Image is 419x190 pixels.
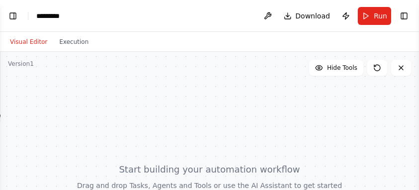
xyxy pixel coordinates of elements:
span: Download [296,11,330,21]
button: Show left sidebar [6,9,20,23]
button: Download [280,7,334,25]
button: Execution [53,36,95,48]
span: Run [374,11,387,21]
button: Visual Editor [4,36,53,48]
span: Hide Tools [327,64,357,72]
div: Version 1 [8,60,34,68]
nav: breadcrumb [36,11,69,21]
button: Hide Tools [309,60,363,76]
button: Show right sidebar [397,9,411,23]
button: Run [358,7,391,25]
